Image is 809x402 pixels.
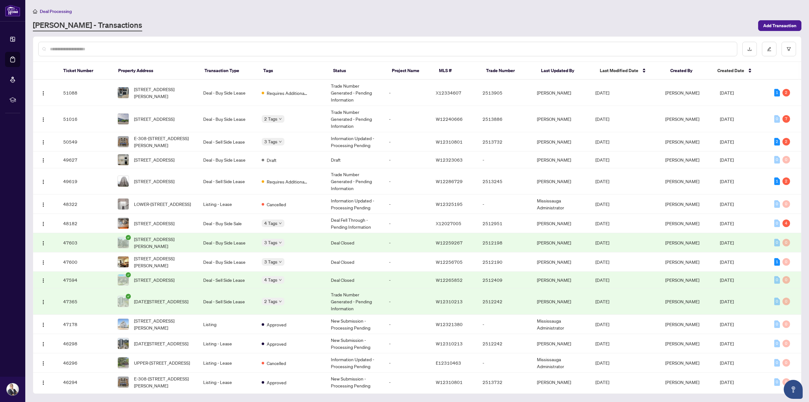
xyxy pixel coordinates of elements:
[477,168,532,195] td: 2513245
[774,89,780,96] div: 1
[774,320,780,328] div: 0
[267,321,286,328] span: Approved
[38,338,48,349] button: Logo
[198,252,257,272] td: Deal - Buy Side Lease
[532,288,590,315] td: [PERSON_NAME]
[134,156,174,163] span: [STREET_ADDRESS]
[774,138,780,145] div: 2
[279,241,282,244] span: down
[134,340,188,347] span: [DATE][STREET_ADDRESS]
[720,259,734,265] span: [DATE]
[134,236,193,250] span: [STREET_ADDRESS][PERSON_NAME]
[384,252,431,272] td: -
[58,288,113,315] td: 47365
[595,321,609,327] span: [DATE]
[767,47,771,51] span: edit
[782,200,790,208] div: 0
[126,294,131,299] span: check-circle
[58,132,113,152] td: 50549
[199,62,258,80] th: Transaction Type
[118,114,129,124] img: thumbnail-img
[665,157,699,163] span: [PERSON_NAME]
[720,139,734,145] span: [DATE]
[763,21,796,31] span: Add Transaction
[532,315,590,334] td: Mississauga Administrator
[477,106,532,132] td: 2513886
[595,201,609,207] span: [DATE]
[326,214,384,233] td: Deal Fell Through - Pending Information
[58,214,113,233] td: 48182
[532,334,590,353] td: [PERSON_NAME]
[134,178,174,185] span: [STREET_ADDRESS]
[665,178,699,184] span: [PERSON_NAME]
[720,360,734,366] span: [DATE]
[264,298,277,305] span: 2 Tags
[326,195,384,214] td: Information Updated - Processing Pending
[720,90,734,96] span: [DATE]
[774,276,780,284] div: 0
[532,168,590,195] td: [PERSON_NAME]
[720,299,734,304] span: [DATE]
[279,117,282,121] span: down
[782,258,790,266] div: 0
[384,334,431,353] td: -
[774,115,780,123] div: 0
[33,20,142,31] a: [PERSON_NAME] - Transactions
[264,115,277,122] span: 2 Tags
[58,252,113,272] td: 47600
[384,272,431,288] td: -
[720,321,734,327] span: [DATE]
[436,341,463,346] span: W12310213
[782,177,790,185] div: 2
[758,20,801,31] button: Add Transaction
[58,168,113,195] td: 49619
[436,259,463,265] span: W12256705
[38,137,48,147] button: Logo
[118,319,129,330] img: thumbnail-img
[595,157,609,163] span: [DATE]
[326,132,384,152] td: Information Updated - Processing Pending
[665,277,699,283] span: [PERSON_NAME]
[477,195,532,214] td: -
[279,300,282,303] span: down
[477,334,532,353] td: 2512242
[384,353,431,373] td: -
[113,62,199,80] th: Property Address
[38,199,48,209] button: Logo
[41,322,46,327] img: Logo
[436,277,463,283] span: W12265852
[198,132,257,152] td: Deal - Sell Side Lease
[198,106,257,132] td: Deal - Buy Side Lease
[326,152,384,168] td: Draft
[41,260,46,265] img: Logo
[477,233,532,252] td: 2512198
[134,276,174,283] span: [STREET_ADDRESS]
[774,177,780,185] div: 1
[436,240,463,245] span: W12259267
[326,288,384,315] td: Trade Number Generated - Pending Information
[134,135,193,149] span: E-308-[STREET_ADDRESS][PERSON_NAME]
[198,168,257,195] td: Deal - Sell Side Lease
[595,178,609,184] span: [DATE]
[436,116,463,122] span: W12240666
[782,138,790,145] div: 2
[436,360,461,366] span: E12310463
[134,298,188,305] span: [DATE][STREET_ADDRESS]
[279,278,282,281] span: down
[595,90,609,96] span: [DATE]
[38,155,48,165] button: Logo
[436,299,463,304] span: W12310213
[40,9,72,14] span: Deal Processing
[595,139,609,145] span: [DATE]
[774,258,780,266] div: 1
[384,214,431,233] td: -
[126,272,131,277] span: check-circle
[41,158,46,163] img: Logo
[436,379,463,385] span: W12310801
[267,201,286,208] span: Cancelled
[436,220,461,226] span: X12027005
[198,373,257,392] td: Listing - Lease
[665,321,699,327] span: [PERSON_NAME]
[118,237,129,248] img: thumbnail-img
[384,233,431,252] td: -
